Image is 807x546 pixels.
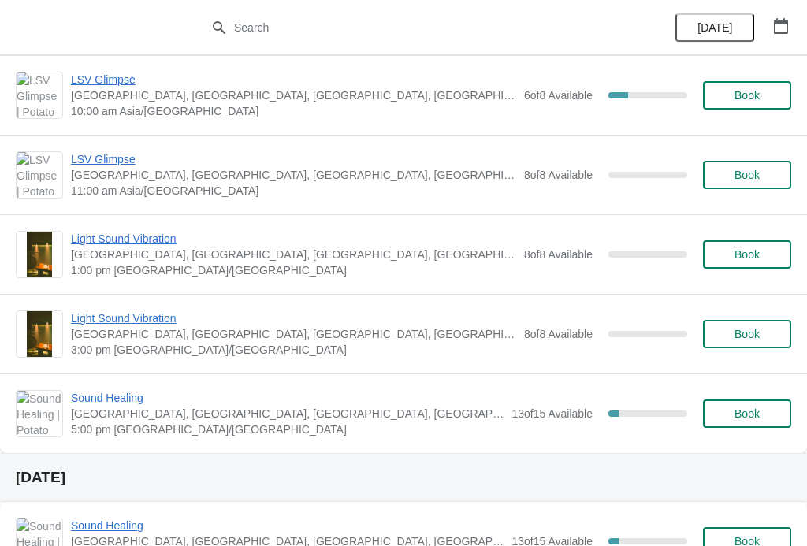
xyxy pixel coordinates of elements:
[71,103,516,119] span: 10:00 am Asia/[GEOGRAPHIC_DATA]
[71,183,516,199] span: 11:00 am Asia/[GEOGRAPHIC_DATA]
[71,342,516,358] span: 3:00 pm [GEOGRAPHIC_DATA]/[GEOGRAPHIC_DATA]
[511,407,593,420] span: 13 of 15 Available
[71,262,516,278] span: 1:00 pm [GEOGRAPHIC_DATA]/[GEOGRAPHIC_DATA]
[734,407,760,420] span: Book
[233,13,605,42] input: Search
[71,390,504,406] span: Sound Healing
[703,399,791,428] button: Book
[71,151,516,167] span: LSV Glimpse
[734,169,760,181] span: Book
[734,248,760,261] span: Book
[71,326,516,342] span: [GEOGRAPHIC_DATA], [GEOGRAPHIC_DATA], [GEOGRAPHIC_DATA], [GEOGRAPHIC_DATA], [GEOGRAPHIC_DATA]
[524,89,593,102] span: 6 of 8 Available
[524,169,593,181] span: 8 of 8 Available
[524,248,593,261] span: 8 of 8 Available
[71,72,516,87] span: LSV Glimpse
[27,232,53,277] img: Light Sound Vibration | Potato Head Suites & Studios, Jalan Petitenget, Seminyak, Badung Regency,...
[17,72,62,118] img: LSV Glimpse | Potato Head Suites & Studios, Jalan Petitenget, Seminyak, Badung Regency, Bali, Ind...
[71,310,516,326] span: Light Sound Vibration
[16,470,791,485] h2: [DATE]
[71,231,516,247] span: Light Sound Vibration
[71,167,516,183] span: [GEOGRAPHIC_DATA], [GEOGRAPHIC_DATA], [GEOGRAPHIC_DATA], [GEOGRAPHIC_DATA], [GEOGRAPHIC_DATA]
[524,328,593,340] span: 8 of 8 Available
[703,81,791,110] button: Book
[71,87,516,103] span: [GEOGRAPHIC_DATA], [GEOGRAPHIC_DATA], [GEOGRAPHIC_DATA], [GEOGRAPHIC_DATA], [GEOGRAPHIC_DATA]
[703,240,791,269] button: Book
[17,391,62,436] img: Sound Healing | Potato Head Suites & Studios, Jalan Petitenget, Seminyak, Badung Regency, Bali, I...
[734,89,760,102] span: Book
[703,161,791,189] button: Book
[71,518,504,533] span: Sound Healing
[71,406,504,422] span: [GEOGRAPHIC_DATA], [GEOGRAPHIC_DATA], [GEOGRAPHIC_DATA], [GEOGRAPHIC_DATA], [GEOGRAPHIC_DATA]
[734,328,760,340] span: Book
[71,422,504,437] span: 5:00 pm [GEOGRAPHIC_DATA]/[GEOGRAPHIC_DATA]
[17,152,62,198] img: LSV Glimpse | Potato Head Suites & Studios, Jalan Petitenget, Seminyak, Badung Regency, Bali, Ind...
[703,320,791,348] button: Book
[697,21,732,34] span: [DATE]
[71,247,516,262] span: [GEOGRAPHIC_DATA], [GEOGRAPHIC_DATA], [GEOGRAPHIC_DATA], [GEOGRAPHIC_DATA], [GEOGRAPHIC_DATA]
[27,311,53,357] img: Light Sound Vibration | Potato Head Suites & Studios, Jalan Petitenget, Seminyak, Badung Regency,...
[675,13,754,42] button: [DATE]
